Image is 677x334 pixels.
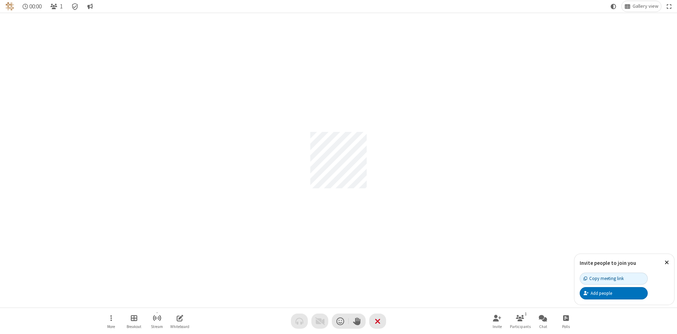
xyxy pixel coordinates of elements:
[47,1,66,12] button: Open participant list
[633,4,658,9] span: Gallery view
[487,311,508,331] button: Invite participants (Alt+I)
[68,1,82,12] div: Meeting details Encryption enabled
[170,324,189,329] span: Whiteboard
[539,324,547,329] span: Chat
[60,3,63,10] span: 1
[664,1,675,12] button: Fullscreen
[532,311,554,331] button: Open chat
[332,314,349,329] button: Send a reaction
[584,275,624,282] div: Copy meeting link
[349,314,366,329] button: Raise hand
[291,314,308,329] button: Audio problem - check your Internet connection or call by phone
[523,311,529,317] div: 1
[555,311,577,331] button: Open poll
[29,3,42,10] span: 00:00
[123,311,145,331] button: Manage Breakout Rooms
[311,314,328,329] button: Video
[510,311,531,331] button: Open participant list
[84,1,96,12] button: Conversation
[608,1,619,12] button: Using system theme
[369,314,386,329] button: End or leave meeting
[493,324,502,329] span: Invite
[6,2,14,11] img: QA Selenium DO NOT DELETE OR CHANGE
[510,324,531,329] span: Participants
[127,324,141,329] span: Breakout
[146,311,167,331] button: Start streaming
[580,287,648,299] button: Add people
[151,324,163,329] span: Stream
[580,273,648,285] button: Copy meeting link
[562,324,570,329] span: Polls
[622,1,661,12] button: Change layout
[580,260,636,266] label: Invite people to join you
[169,311,190,331] button: Open shared whiteboard
[659,254,674,271] button: Close popover
[107,324,115,329] span: More
[20,1,45,12] div: Timer
[100,311,122,331] button: Open menu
